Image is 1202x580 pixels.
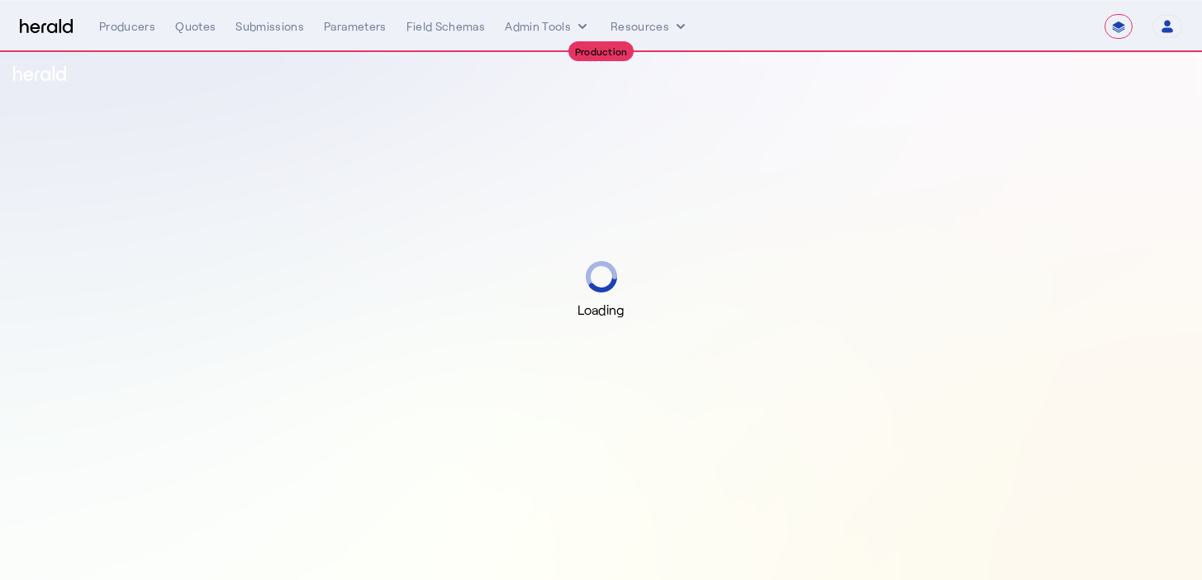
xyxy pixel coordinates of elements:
div: Field Schemas [406,18,486,35]
div: Producers [99,18,155,35]
div: Production [568,41,634,61]
div: Submissions [235,18,304,35]
button: Resources dropdown menu [611,18,689,35]
button: internal dropdown menu [505,18,591,35]
div: Quotes [175,18,216,35]
div: Parameters [324,18,387,35]
img: Herald Logo [20,19,73,35]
